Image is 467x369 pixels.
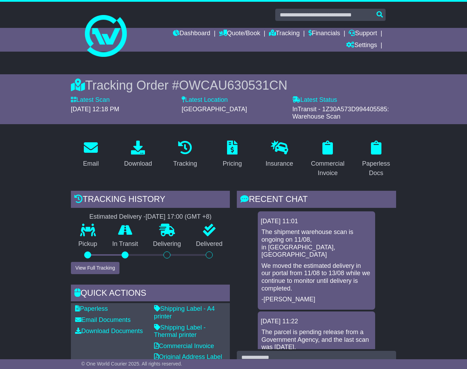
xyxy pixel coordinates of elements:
div: [DATE] 17:00 (GMT +8) [146,213,212,221]
a: Original Address Label [154,353,222,360]
a: Pricing [218,138,246,171]
a: Download [119,138,156,171]
div: Tracking history [71,191,230,210]
p: The shipment warehouse scan is ongoing on 11/08, in [GEOGRAPHIC_DATA], [GEOGRAPHIC_DATA] [261,228,372,258]
p: In Transit [105,240,146,248]
p: The parcel is pending release from a Government Agency, and the last scan was [DATE]. [261,329,372,351]
div: Tracking Order # [71,78,396,93]
p: -[PERSON_NAME] [261,296,372,303]
a: Financials [308,28,340,40]
a: Shipping Label - Thermal printer [154,324,206,339]
a: Tracking [169,138,202,171]
a: Commercial Invoice [306,138,349,180]
a: Tracking [269,28,300,40]
a: Download Documents [75,327,143,334]
span: OWCAU630531CN [179,78,287,92]
a: Insurance [261,138,298,171]
a: Email Documents [75,316,131,323]
div: RECENT CHAT [237,191,396,210]
span: © One World Courier 2025. All rights reserved. [81,361,182,367]
a: Shipping Label - A4 printer [154,305,215,320]
div: Pricing [222,159,242,168]
a: Paperless Docs [356,138,396,180]
a: Support [349,28,377,40]
a: Email [79,138,103,171]
div: Paperless Docs [360,159,392,178]
a: Paperless [75,305,108,312]
div: [DATE] 11:01 [261,218,372,225]
div: Download [124,159,152,168]
a: Dashboard [173,28,210,40]
a: Quote/Book [219,28,260,40]
span: [DATE] 12:18 PM [71,106,119,113]
div: Estimated Delivery - [71,213,230,221]
span: InTransit - 1Z30A573D994405585: Warehouse Scan [292,106,389,120]
a: Commercial Invoice [154,342,214,349]
p: Pickup [71,240,105,248]
button: View Full Tracking [71,262,119,274]
div: Email [83,159,99,168]
label: Latest Location [182,96,228,104]
p: Delivering [146,240,189,248]
div: Tracking [173,159,197,168]
label: Latest Status [292,96,337,104]
p: We moved the estimated delivery in our portal from 11/08 to 13/08 while we continue to monitor un... [261,262,372,292]
div: Commercial Invoice [311,159,344,178]
label: Latest Scan [71,96,110,104]
span: [GEOGRAPHIC_DATA] [182,106,247,113]
div: Insurance [265,159,293,168]
p: Delivered [189,240,230,248]
div: [DATE] 11:22 [261,318,372,325]
div: Quick Actions [71,285,230,303]
a: Settings [346,40,377,52]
